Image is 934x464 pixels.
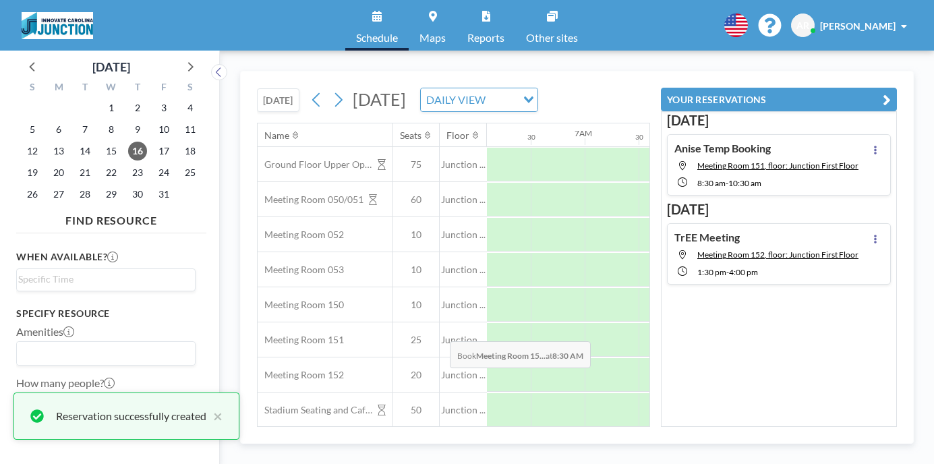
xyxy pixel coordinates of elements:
[393,194,439,206] span: 60
[128,185,147,204] span: Thursday, October 30, 2025
[128,142,147,161] span: Thursday, October 16, 2025
[150,80,177,97] div: F
[575,128,592,138] div: 7AM
[697,178,726,188] span: 8:30 AM
[264,129,289,142] div: Name
[421,88,537,111] div: Search for option
[440,404,487,416] span: Junction ...
[440,264,487,276] span: Junction ...
[258,229,344,241] span: Meeting Room 052
[92,57,130,76] div: [DATE]
[16,325,74,339] label: Amenities
[674,231,740,244] h4: TrEE Meeting
[726,267,729,277] span: -
[393,158,439,171] span: 75
[526,32,578,43] span: Other sites
[98,80,125,97] div: W
[128,98,147,117] span: Thursday, October 2, 2025
[258,299,344,311] span: Meeting Room 150
[446,129,469,142] div: Floor
[49,163,68,182] span: Monday, October 20, 2025
[102,120,121,139] span: Wednesday, October 8, 2025
[23,185,42,204] span: Sunday, October 26, 2025
[154,185,173,204] span: Friday, October 31, 2025
[450,341,591,368] span: Book at
[128,120,147,139] span: Thursday, October 9, 2025
[393,334,439,346] span: 25
[440,158,487,171] span: Junction ...
[552,351,583,361] b: 8:30 AM
[76,185,94,204] span: Tuesday, October 28, 2025
[16,308,196,320] h3: Specify resource
[674,142,771,155] h4: Anise Temp Booking
[49,120,68,139] span: Monday, October 6, 2025
[467,32,504,43] span: Reports
[76,163,94,182] span: Tuesday, October 21, 2025
[102,142,121,161] span: Wednesday, October 15, 2025
[393,229,439,241] span: 10
[102,98,121,117] span: Wednesday, October 1, 2025
[635,133,643,142] div: 30
[796,20,809,32] span: AR
[102,163,121,182] span: Wednesday, October 22, 2025
[22,12,93,39] img: organization-logo
[728,178,761,188] span: 10:30 AM
[17,269,195,289] div: Search for option
[124,80,150,97] div: T
[527,133,535,142] div: 30
[440,194,487,206] span: Junction ...
[177,80,203,97] div: S
[440,334,487,346] span: Junction ...
[181,163,200,182] span: Saturday, October 25, 2025
[16,208,206,227] h4: FIND RESOURCE
[18,345,187,362] input: Search for option
[154,120,173,139] span: Friday, October 10, 2025
[181,98,200,117] span: Saturday, October 4, 2025
[206,408,223,424] button: close
[667,201,891,218] h3: [DATE]
[154,142,173,161] span: Friday, October 17, 2025
[16,376,115,390] label: How many people?
[128,163,147,182] span: Thursday, October 23, 2025
[154,98,173,117] span: Friday, October 3, 2025
[258,264,344,276] span: Meeting Room 053
[72,80,98,97] div: T
[23,163,42,182] span: Sunday, October 19, 2025
[726,178,728,188] span: -
[393,299,439,311] span: 10
[820,20,896,32] span: [PERSON_NAME]
[154,163,173,182] span: Friday, October 24, 2025
[476,351,546,361] b: Meeting Room 15...
[697,161,858,171] span: Meeting Room 151, floor: Junction First Floor
[440,229,487,241] span: Junction ...
[424,91,488,109] span: DAILY VIEW
[102,185,121,204] span: Wednesday, October 29, 2025
[667,112,891,129] h3: [DATE]
[440,369,487,381] span: Junction ...
[356,32,398,43] span: Schedule
[258,194,363,206] span: Meeting Room 050/051
[697,250,858,260] span: Meeting Room 152, floor: Junction First Floor
[419,32,446,43] span: Maps
[49,185,68,204] span: Monday, October 27, 2025
[729,267,758,277] span: 4:00 PM
[353,89,406,109] span: [DATE]
[18,272,187,287] input: Search for option
[490,91,515,109] input: Search for option
[17,342,195,365] div: Search for option
[697,267,726,277] span: 1:30 PM
[56,408,206,424] div: Reservation successfully created
[440,299,487,311] span: Junction ...
[76,120,94,139] span: Tuesday, October 7, 2025
[23,142,42,161] span: Sunday, October 12, 2025
[393,264,439,276] span: 10
[393,404,439,416] span: 50
[393,369,439,381] span: 20
[49,142,68,161] span: Monday, October 13, 2025
[661,88,897,111] button: YOUR RESERVATIONS
[181,120,200,139] span: Saturday, October 11, 2025
[258,158,372,171] span: Ground Floor Upper Open Area
[20,80,46,97] div: S
[400,129,421,142] div: Seats
[258,334,344,346] span: Meeting Room 151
